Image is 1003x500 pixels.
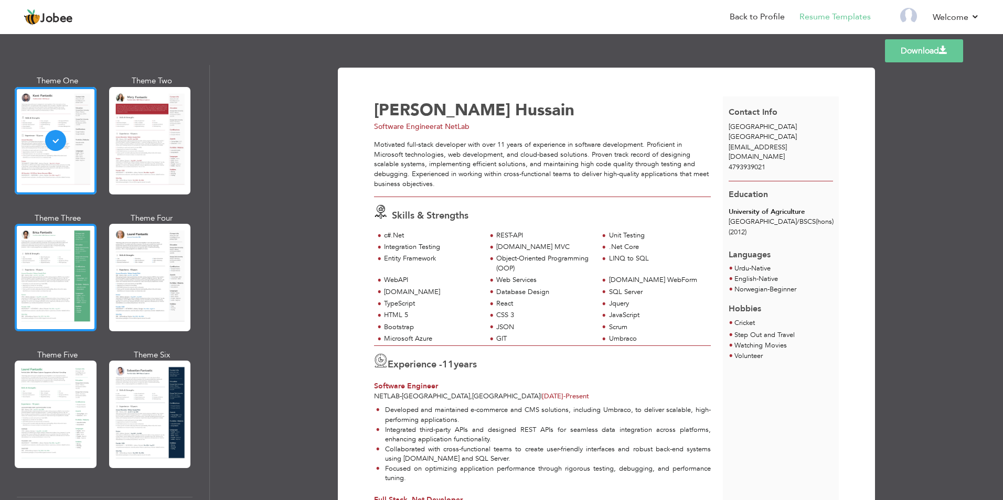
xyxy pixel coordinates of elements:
img: Profile Img [900,8,917,25]
div: Theme Four [111,213,193,224]
span: - [756,274,759,284]
div: Jquery [609,299,705,309]
div: Bootstrap [384,322,480,332]
span: Present [542,392,589,401]
div: Theme One [17,75,99,86]
div: Web Services [496,275,592,285]
li: Developed and maintained e-commerce and CMS solutions, including Umbraco, to deliver scalable, hi... [376,405,711,425]
span: [EMAIL_ADDRESS][DOMAIN_NAME] [729,143,787,162]
span: Step Out and Travel [734,330,795,340]
div: JSON [496,322,592,332]
div: GIT [496,334,592,344]
div: [DOMAIN_NAME] WebForm [609,275,705,285]
span: Languages [729,241,771,261]
span: NetLab [374,392,400,401]
div: CSS 3 [496,310,592,320]
div: Database Design [496,287,592,297]
span: [GEOGRAPHIC_DATA] [729,122,797,132]
div: React [496,299,592,309]
span: , [470,392,472,401]
span: - [400,392,402,401]
div: Entity Framework [384,254,480,264]
span: Contact Info [729,106,777,118]
a: Welcome [933,11,979,24]
span: [PERSON_NAME] [374,99,510,121]
span: [DATE] [542,392,565,401]
div: TypeScript [384,299,480,309]
span: [GEOGRAPHIC_DATA] BSCS(hons) [729,217,834,226]
div: University of Agriculture [729,207,833,217]
div: [DOMAIN_NAME] [384,287,480,297]
span: Cricket [734,318,755,328]
a: Back to Profile [730,11,785,23]
div: LINQ to SQL [609,254,705,264]
div: JavaScript [609,310,705,320]
div: [DOMAIN_NAME] MVC [496,242,592,252]
span: Urdu [734,264,749,273]
div: Theme Six [111,350,193,361]
div: Scrum [609,322,705,332]
div: Motivated full-stack developer with over 11 years of experience in software development. Proficie... [374,140,711,189]
span: (2012) [729,227,746,237]
a: Resume Templates [799,11,871,23]
li: Native [734,274,796,285]
span: | [540,392,542,401]
div: c#.Net [384,231,480,241]
div: SQL Server [609,287,705,297]
div: Theme Three [17,213,99,224]
div: REST-API [496,231,592,241]
div: HTML 5 [384,310,480,320]
div: Object-Oriented Programming (OOP) [496,254,592,273]
div: Umbraco [609,334,705,344]
span: [GEOGRAPHIC_DATA] [729,132,797,142]
span: [GEOGRAPHIC_DATA] [402,392,470,401]
div: Theme Two [111,75,193,86]
div: Theme Five [17,350,99,361]
span: Watching Movies [734,341,787,350]
img: jobee.io [24,9,40,26]
span: [GEOGRAPHIC_DATA] [472,392,540,401]
a: Jobee [24,9,73,26]
span: - [749,264,751,273]
span: Norwegian [734,285,767,294]
div: Unit Testing [609,231,705,241]
span: Experience - [388,358,442,371]
span: / [797,217,799,226]
li: Beginner [734,285,796,295]
span: Software Engineer [374,381,438,391]
li: Native [734,264,771,274]
span: - [767,285,770,294]
span: English [734,274,756,284]
div: Integration Testing [384,242,480,252]
span: Software Engineer [374,122,436,132]
span: - [563,392,565,401]
li: Collaborated with cross-functional teams to create user-friendly interfaces and robust back-end s... [376,444,711,464]
span: 4793939021 [729,162,765,172]
a: Download [885,39,963,62]
div: WebAPI [384,275,480,285]
span: Hobbies [729,303,761,314]
span: 11 [442,358,454,371]
li: Integrated third-party APIs and designed REST APIs for seamless data integration across platforms... [376,425,711,444]
span: Skills & Strengths [392,209,468,222]
span: Education [729,189,768,200]
label: years [442,358,477,372]
span: at NetLab [436,122,470,132]
span: Jobee [40,13,73,25]
div: .Net Core [609,242,705,252]
li: Focused on optimizing application performance through rigorous testing, debugging, and performanc... [376,464,711,483]
span: Volunteer [734,351,763,361]
div: Microsoft Azure [384,334,480,344]
span: Hussain [515,99,574,121]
